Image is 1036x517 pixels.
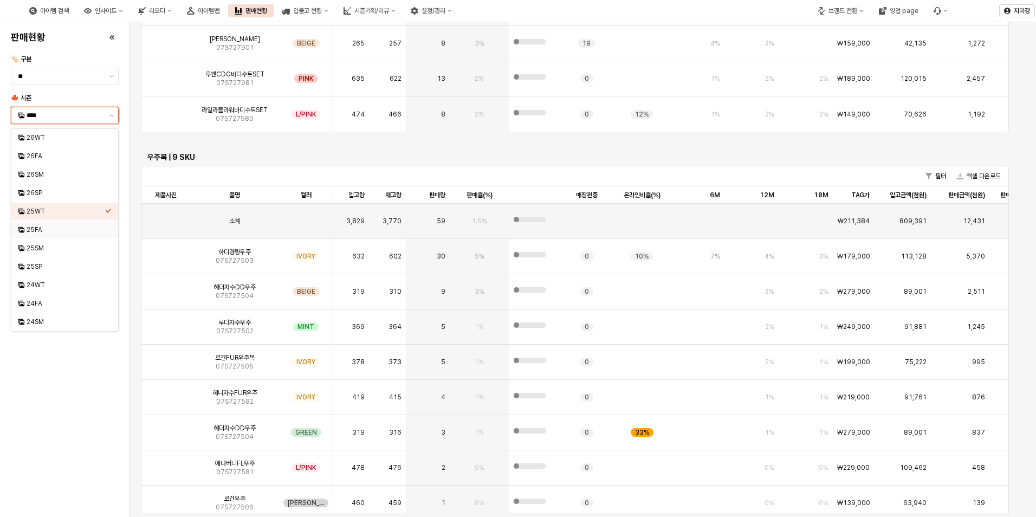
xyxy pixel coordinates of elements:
[819,393,828,402] span: 1%
[635,110,649,119] span: 12%
[205,70,264,79] span: 루엔CDG바디수트SET
[585,287,589,296] span: 0
[972,358,985,366] span: 995
[149,7,165,15] div: 리오더
[819,287,828,296] span: 2%
[389,428,402,437] span: 316
[819,463,828,472] span: 0%
[216,43,254,52] span: 07S727901
[1014,7,1030,15] p: 지미경
[475,287,484,296] span: 3%
[819,252,828,261] span: 3%
[388,463,402,472] span: 476
[27,133,105,142] div: 26WT
[819,428,828,437] span: 1%
[354,7,389,15] div: 시즌기획/리뷰
[441,393,445,402] span: 4
[585,252,589,261] span: 0
[212,389,257,397] span: 헤니자수FUR우주
[582,39,591,48] span: 19
[437,217,445,225] span: 59
[475,499,484,507] span: 0%
[216,503,254,512] span: 07S727506
[475,428,484,437] span: 1%
[337,4,402,17] div: 시즌기획/리뷰
[948,191,985,199] span: 판매금액(천원)
[213,283,256,292] span: 헤더자수DD우주
[352,110,365,119] span: 474
[389,252,402,261] span: 602
[299,74,313,83] span: PINK
[276,4,335,17] div: 입출고 현황
[352,393,365,402] span: 419
[921,170,950,183] button: 필터
[765,393,774,402] span: 1%
[442,499,445,507] span: 1
[585,110,589,119] span: 0
[27,225,105,234] div: 25FA
[837,252,870,261] span: ₩179,000
[11,94,31,102] span: 🍁 시즌
[475,322,484,331] span: 1%
[437,252,445,261] span: 30
[441,358,445,366] span: 5
[296,110,316,119] span: L/PINK
[624,191,661,199] span: 온라인비율(%)
[901,252,927,261] span: 113,128
[585,463,589,472] span: 0
[585,358,589,366] span: 0
[296,463,316,472] span: L/PINK
[301,191,312,199] span: 컬러
[27,244,105,253] div: 25SM
[383,217,402,225] span: 3,770
[765,252,774,261] span: 4%
[352,499,365,507] span: 460
[585,393,589,402] span: 0
[297,39,315,48] span: BEIGE
[711,110,720,119] span: 1%
[837,463,870,472] span: ₩229,000
[904,287,927,296] span: 89,001
[210,35,260,43] span: [PERSON_NAME]
[837,393,870,402] span: ₩219,000
[765,499,774,507] span: 0%
[837,499,870,507] span: ₩139,000
[389,393,402,402] span: 415
[904,39,927,48] span: 42,135
[295,428,317,437] span: GREEN
[437,74,445,83] span: 13
[972,393,985,402] span: 876
[837,74,870,83] span: ₩189,000
[389,39,402,48] span: 257
[967,74,985,83] span: 2,457
[132,4,178,17] div: 리오더
[27,299,105,308] div: 24FA
[352,252,365,261] span: 632
[475,463,484,472] span: 0%
[346,217,365,225] span: 3,829
[475,110,484,119] span: 2%
[890,7,918,15] div: 영업 page
[760,191,774,199] span: 12M
[296,252,315,261] span: IVORY
[27,170,105,179] div: 26SM
[245,7,267,15] div: 판매현황
[95,7,116,15] div: 인사이트
[765,358,774,366] span: 2%
[972,463,985,472] span: 458
[441,322,445,331] span: 5
[765,74,774,83] span: 2%
[765,463,774,472] span: 0%
[442,463,445,472] span: 2
[819,110,828,119] span: 2%
[27,189,105,197] div: 26SP
[901,74,927,83] span: 120,015
[390,74,402,83] span: 622
[352,358,365,366] span: 378
[352,287,365,296] span: 319
[297,287,315,296] span: BEIGE
[202,106,268,114] span: 라일라플라워바디수트SET
[475,39,484,48] span: 3%
[216,327,254,335] span: 07S727502
[585,74,589,83] span: 0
